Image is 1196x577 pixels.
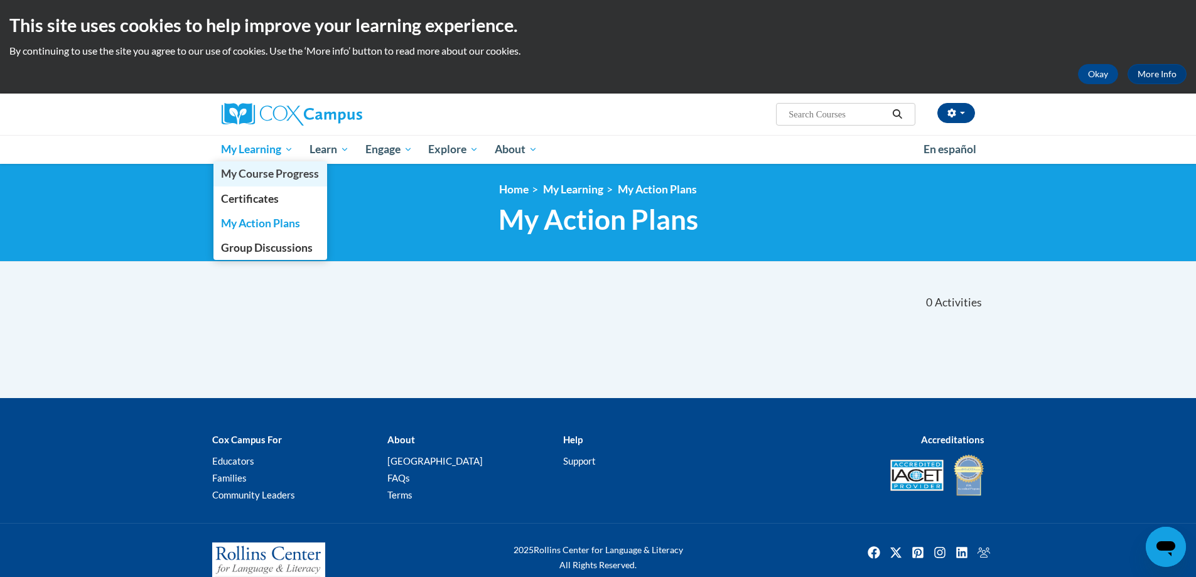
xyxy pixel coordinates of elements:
b: Accreditations [921,434,984,445]
span: My Action Plans [498,203,698,236]
a: Linkedin [952,542,972,563]
a: Pinterest [908,542,928,563]
a: Engage [357,135,421,164]
img: Pinterest icon [908,542,928,563]
a: Support [563,455,596,466]
a: Instagram [930,542,950,563]
img: Facebook icon [864,542,884,563]
span: Learn [310,142,349,157]
span: En español [924,143,976,156]
img: Cox Campus [222,103,362,126]
a: Facebook [864,542,884,563]
button: Account Settings [937,103,975,123]
a: Terms [387,489,412,500]
a: My Action Plans [213,211,328,235]
a: [GEOGRAPHIC_DATA] [387,455,483,466]
a: Community Leaders [212,489,295,500]
a: Facebook Group [974,542,994,563]
b: Help [563,434,583,445]
a: Certificates [213,186,328,211]
img: Facebook group icon [974,542,994,563]
span: Explore [428,142,478,157]
a: My Learning [213,135,302,164]
img: Accredited IACET® Provider [890,460,944,491]
a: Group Discussions [213,235,328,260]
a: My Learning [543,183,603,196]
h2: This site uses cookies to help improve your learning experience. [9,13,1187,38]
span: 2025 [514,544,534,555]
img: IDA® Accredited [953,453,984,497]
a: Explore [420,135,487,164]
a: Learn [301,135,357,164]
a: About [487,135,546,164]
img: LinkedIn icon [952,542,972,563]
a: Twitter [886,542,906,563]
iframe: Button to launch messaging window [1146,527,1186,567]
a: FAQs [387,472,410,483]
span: About [495,142,537,157]
a: Home [499,183,529,196]
img: Instagram icon [930,542,950,563]
p: By continuing to use the site you agree to our use of cookies. Use the ‘More info’ button to read... [9,44,1187,58]
a: En español [915,136,984,163]
img: Twitter icon [886,542,906,563]
span: My Learning [221,142,293,157]
span: Activities [935,296,982,310]
span: 0 [926,296,932,310]
span: Group Discussions [221,241,313,254]
button: Search [888,107,907,122]
a: My Course Progress [213,161,328,186]
a: Cox Campus [222,103,460,126]
b: About [387,434,415,445]
input: Search Courses [787,107,888,122]
span: Certificates [221,192,279,205]
a: My Action Plans [618,183,697,196]
a: Families [212,472,247,483]
b: Cox Campus For [212,434,282,445]
span: My Course Progress [221,167,319,180]
div: Main menu [203,135,994,164]
button: Okay [1078,64,1118,84]
a: More Info [1128,64,1187,84]
span: My Action Plans [221,217,300,230]
span: Engage [365,142,412,157]
a: Educators [212,455,254,466]
div: Rollins Center for Language & Literacy All Rights Reserved. [466,542,730,573]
